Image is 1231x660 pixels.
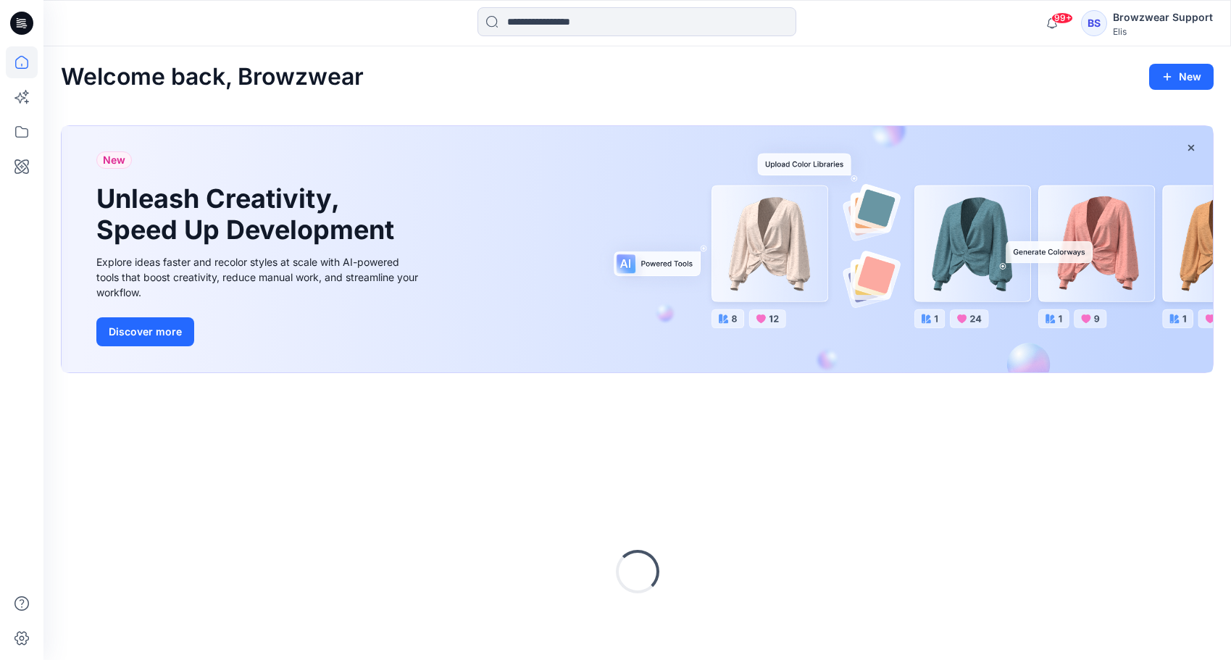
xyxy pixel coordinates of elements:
[1113,26,1213,37] div: Elis
[96,183,401,246] h1: Unleash Creativity, Speed Up Development
[96,317,422,346] a: Discover more
[1149,64,1214,90] button: New
[61,64,364,91] h2: Welcome back, Browzwear
[1113,9,1213,26] div: Browzwear Support
[96,254,422,300] div: Explore ideas faster and recolor styles at scale with AI-powered tools that boost creativity, red...
[103,151,125,169] span: New
[1081,10,1107,36] div: BS
[96,317,194,346] button: Discover more
[1051,12,1073,24] span: 99+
